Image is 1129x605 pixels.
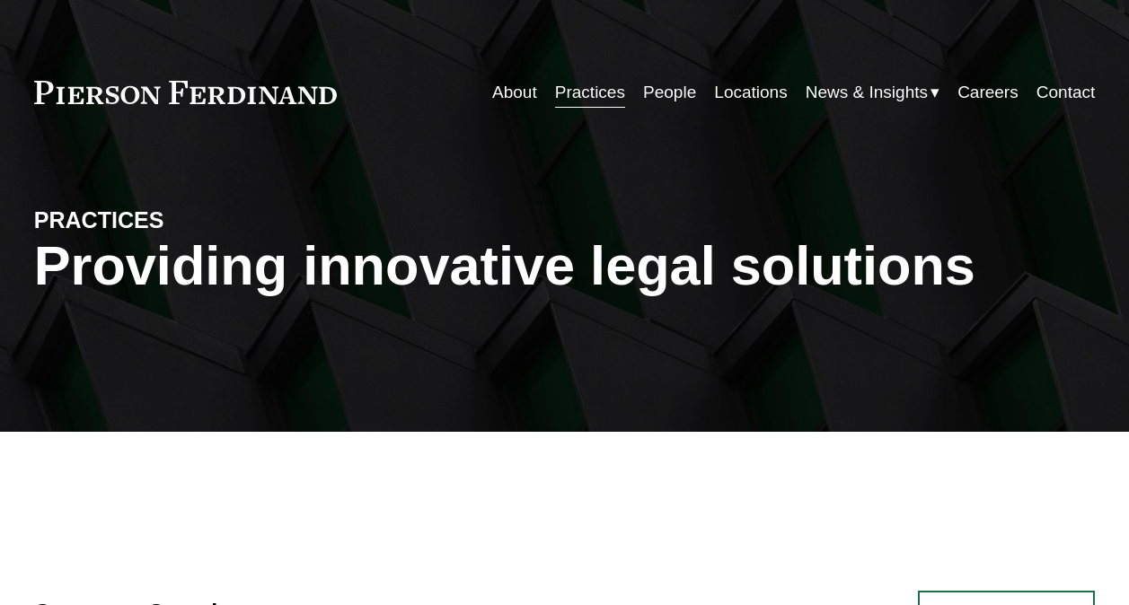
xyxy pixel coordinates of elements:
[555,75,625,110] a: Practices
[806,77,928,108] span: News & Insights
[957,75,1019,110] a: Careers
[806,75,939,110] a: folder dropdown
[643,75,696,110] a: People
[34,206,299,235] h4: PRACTICES
[714,75,787,110] a: Locations
[492,75,537,110] a: About
[34,234,1096,297] h1: Providing innovative legal solutions
[1036,75,1095,110] a: Contact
